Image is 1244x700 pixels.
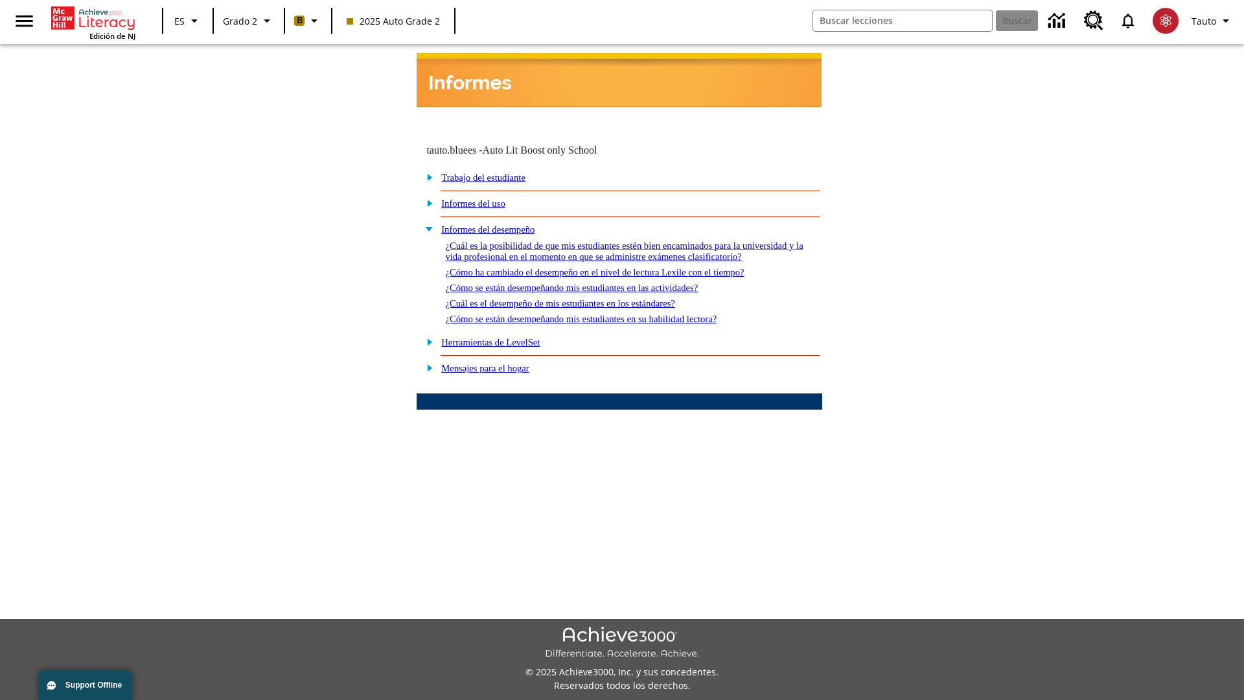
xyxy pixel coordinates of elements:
a: Centro de recursos, Se abrirá en una pestaña nueva. [1076,3,1111,38]
a: ¿Cuál es el desempeño de mis estudiantes en los estándares? [445,298,675,309]
input: Buscar campo [813,10,992,31]
button: Abrir el menú lateral [5,2,43,40]
span: Grado 2 [223,14,257,28]
img: plus.gif [420,336,433,347]
span: ES [174,14,185,28]
img: plus.gif [420,197,433,209]
a: Notificaciones [1111,4,1145,38]
button: Escoja un nuevo avatar [1145,4,1186,38]
button: Lenguaje: ES, Selecciona un idioma [167,9,209,32]
img: avatar image [1153,8,1179,34]
a: ¿Cómo se están desempeñando mis estudiantes en su habilidad lectora? [445,314,717,324]
a: Centro de información [1041,3,1076,39]
a: Informes del desempeño [441,224,535,235]
button: Perfil/Configuración [1186,9,1239,32]
span: 2025 Auto Grade 2 [347,14,440,28]
nobr: Auto Lit Boost only School [483,145,597,156]
img: Achieve3000 Differentiate Accelerate Achieve [545,627,699,660]
img: minus.gif [420,223,433,235]
a: Informes del uso [441,198,505,209]
a: ¿Cuál es la posibilidad de que mis estudiantes estén bien encaminados para la universidad y la vi... [445,240,803,262]
span: Edición de NJ [89,31,135,41]
td: tauto.bluees - [426,145,665,156]
a: ¿Cómo se están desempeñando mis estudiantes en las actividades? [445,283,698,293]
img: plus.gif [420,362,433,373]
a: Trabajo del estudiante [441,172,525,183]
a: Herramientas de LevelSet [441,337,540,347]
img: plus.gif [420,171,433,183]
span: B [297,12,303,29]
button: Grado: Grado 2, Elige un grado [218,9,280,32]
div: Portada [51,4,135,41]
a: ¿Cómo ha cambiado el desempeño en el nivel de lectura Lexile con el tiempo? [445,267,744,277]
button: Support Offline [39,670,132,700]
span: Support Offline [65,681,122,690]
span: Tauto [1192,14,1216,28]
a: Mensajes para el hogar [441,363,529,373]
button: Boost El color de la clase es anaranjado claro. Cambiar el color de la clase. [289,9,327,32]
img: header [417,53,822,107]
